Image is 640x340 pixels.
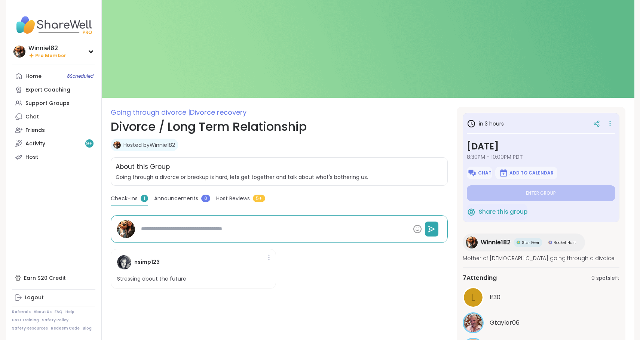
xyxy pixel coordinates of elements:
div: Support Groups [25,100,70,107]
a: Referrals [12,309,31,315]
span: Star Peer [522,240,539,245]
div: Expert Coaching [25,86,70,94]
span: 7 Attending [463,273,497,282]
img: ShareWell Nav Logo [12,12,95,38]
img: Winnie182 [13,46,25,58]
img: ShareWell Logomark [468,169,477,177]
span: Announcements [154,195,198,203]
p: Stressing about the future [117,275,186,283]
span: Winnie182 [481,238,511,247]
span: 8:30PM - 10:00PM PDT [467,153,615,161]
img: ShareWell Logomark [467,207,476,216]
span: Rocket Host [554,240,576,245]
a: Hosted byWinnie182 [123,141,175,149]
img: Winnie182 [117,220,135,238]
a: Activity9+ [12,137,95,150]
span: 0 [201,195,210,202]
a: Logout [12,291,95,305]
a: llf30 [463,287,619,308]
a: Support Groups [12,96,95,110]
a: Safety Resources [12,326,48,331]
a: Help [65,309,74,315]
img: ShareWell Logomark [499,169,508,177]
span: Divorce recovery [190,108,246,117]
a: Winnie182Winnie182Star PeerStar PeerRocket HostRocket Host [463,234,585,251]
div: Friends [25,127,45,134]
a: Gtaylor06Gtaylor06 [463,312,619,333]
div: Chat [25,113,39,121]
span: 9 + [86,140,92,147]
button: Share this group [467,204,527,220]
h3: in 3 hours [467,119,504,128]
span: Share this group [479,208,527,216]
img: Gtaylor06 [464,313,483,332]
div: Host [25,154,38,161]
a: Blog [83,326,92,331]
a: Expert Coaching [12,83,95,96]
span: Host Reviews [216,195,250,203]
span: Add to Calendar [509,170,554,176]
div: Logout [25,294,44,302]
div: Activity [25,140,45,148]
a: Host [12,150,95,164]
span: 8 Scheduled [67,73,94,79]
a: Host Training [12,318,39,323]
span: Pro Member [35,53,66,59]
span: 1 [141,195,148,202]
a: FAQ [55,309,62,315]
span: Going through a divorce or breakup is hard, lets get together and talk about what's bothering us. [116,173,443,181]
div: Winnie182 [28,44,66,52]
span: l [471,290,475,305]
a: About Us [34,309,52,315]
img: nsimp123 [117,255,131,269]
a: Home8Scheduled [12,69,95,83]
a: Safety Policy [42,318,68,323]
span: Gtaylor06 [490,318,520,327]
a: Redeem Code [51,326,80,331]
button: Enter group [467,185,615,201]
span: lf30 [490,293,500,302]
h2: About this Group [116,162,170,172]
button: Chat [467,167,492,179]
div: Home [25,73,42,80]
div: Earn $20 Credit [12,271,95,285]
a: Chat [12,110,95,123]
h1: Divorce / Long Term Relationship [111,118,448,136]
img: Star Peer [517,241,520,244]
a: Friends [12,123,95,137]
h4: nsimp123 [134,258,160,266]
span: Check-ins [111,195,138,203]
span: Chat [478,170,492,176]
span: 0 spots left [591,274,619,282]
img: Winnie182 [466,237,478,248]
img: Rocket Host [548,241,552,244]
span: Enter group [526,190,556,196]
span: Going through divorce | [111,108,190,117]
span: Mother of [DEMOGRAPHIC_DATA] going through a divoice. [463,254,619,262]
img: Winnie182 [113,141,121,149]
span: 5+ [253,195,265,202]
button: Add to Calendar [495,167,557,179]
h3: [DATE] [467,140,615,153]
